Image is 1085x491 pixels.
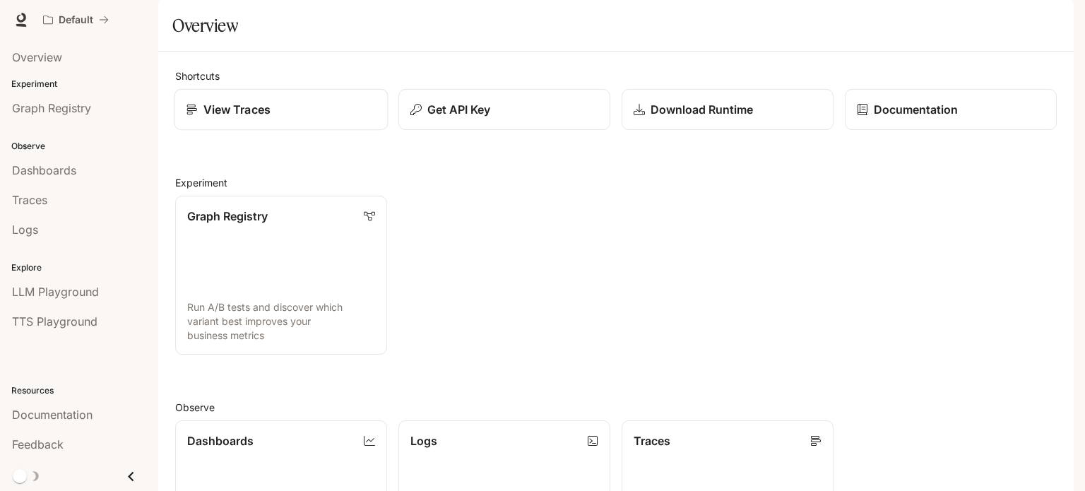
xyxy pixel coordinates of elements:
p: Get API Key [427,101,490,118]
h2: Observe [175,400,1057,415]
h2: Experiment [175,175,1057,190]
p: Run A/B tests and discover which variant best improves your business metrics [187,300,375,343]
button: Get API Key [398,89,610,130]
button: All workspaces [37,6,115,34]
p: Traces [634,432,670,449]
h1: Overview [172,11,238,40]
p: Download Runtime [651,101,753,118]
p: Logs [410,432,437,449]
a: Graph RegistryRun A/B tests and discover which variant best improves your business metrics [175,196,387,355]
p: Default [59,14,93,26]
a: Documentation [845,89,1057,130]
h2: Shortcuts [175,69,1057,83]
a: View Traces [174,89,389,131]
p: Graph Registry [187,208,268,225]
p: View Traces [203,101,271,118]
a: Download Runtime [622,89,834,130]
p: Dashboards [187,432,254,449]
p: Documentation [874,101,958,118]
